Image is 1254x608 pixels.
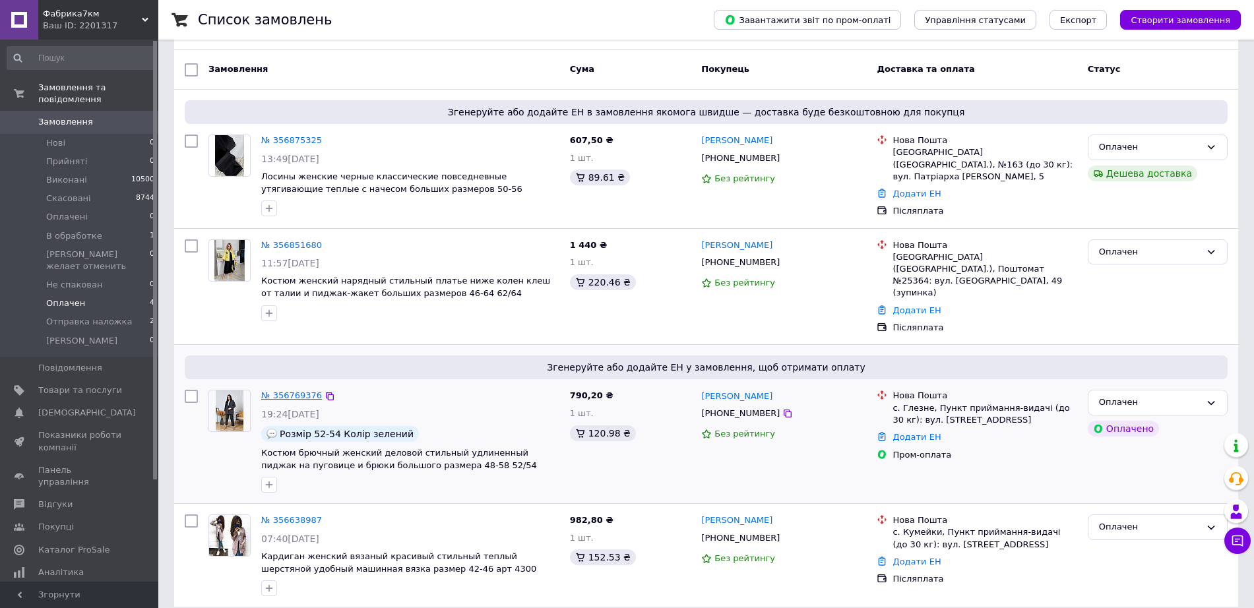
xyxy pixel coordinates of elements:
span: Без рейтингу [714,173,775,183]
span: Каталог ProSale [38,544,110,556]
button: Завантажити звіт по пром-оплаті [714,10,901,30]
span: [PERSON_NAME] желает отменить [46,249,150,272]
div: Нова Пошта [893,135,1077,146]
a: № 356875325 [261,135,322,145]
div: Післяплата [893,205,1077,217]
span: 982,80 ₴ [570,515,613,525]
span: Показники роботи компанії [38,429,122,453]
div: с. Глезне, Пункт приймання-видачі (до 30 кг): вул. [STREET_ADDRESS] [893,402,1077,426]
span: Нові [46,137,65,149]
a: Фото товару [208,390,251,432]
span: Без рейтингу [714,278,775,288]
div: [GEOGRAPHIC_DATA] ([GEOGRAPHIC_DATA].), Поштомат №25364: вул. [GEOGRAPHIC_DATA], 49 (зупинка) [893,251,1077,299]
img: Фото товару [209,515,250,556]
a: Фото товару [208,514,251,557]
span: Оплачен [46,297,85,309]
span: 0 [150,137,154,149]
a: Додати ЕН [893,305,941,315]
a: Лосины женские черные классические повседневные утягивающие теплые с начесом больших размеров 50-56 [261,171,522,194]
a: Костюм женский нарядный стильный платье ниже колен клеш от талии и пиджак-жакет больших размеров ... [261,276,550,298]
span: Експорт [1060,15,1097,25]
span: 19:24[DATE] [261,409,319,419]
span: [PHONE_NUMBER] [701,533,780,543]
span: Прийняті [46,156,87,167]
span: Покупець [701,64,749,74]
span: Згенеруйте або додайте ЕН в замовлення якомога швидше — доставка буде безкоштовною для покупця [190,106,1222,119]
span: 1 шт. [570,153,594,163]
div: Дешева доставка [1088,166,1197,181]
div: с. Кумейки, Пункт приймання-видачі (до 30 кг): вул. [STREET_ADDRESS] [893,526,1077,550]
span: Оплачені [46,211,88,223]
span: Без рейтингу [714,553,775,563]
span: 607,50 ₴ [570,135,613,145]
a: Додати ЕН [893,557,941,566]
img: Фото товару [215,135,245,176]
span: 1 [150,230,154,242]
a: Додати ЕН [893,432,941,442]
a: Додати ЕН [893,189,941,198]
div: Ваш ID: 2201317 [43,20,158,32]
span: Без рейтингу [714,429,775,439]
span: Не спакован [46,279,102,291]
span: [DEMOGRAPHIC_DATA] [38,407,136,419]
span: Панель управління [38,464,122,488]
div: Пром-оплата [893,449,1077,461]
span: 1 шт. [570,408,594,418]
div: Оплачен [1099,396,1201,410]
div: Післяплата [893,573,1077,585]
div: 220.46 ₴ [570,274,636,290]
span: [PHONE_NUMBER] [701,408,780,418]
button: Створити замовлення [1120,10,1241,30]
div: Нова Пошта [893,514,1077,526]
span: [PERSON_NAME] [46,335,117,347]
a: [PERSON_NAME] [701,390,772,403]
span: Замовлення [208,64,268,74]
div: Оплачен [1099,140,1201,154]
a: Фото товару [208,135,251,177]
span: Товари та послуги [38,384,122,396]
span: 1 шт. [570,257,594,267]
img: :speech_balloon: [266,429,277,439]
span: 0 [150,335,154,347]
span: [PHONE_NUMBER] [701,257,780,267]
span: Згенеруйте або додайте ЕН у замовлення, щоб отримати оплату [190,361,1222,374]
a: Кардиган женский вязаный красивый стильный теплый шерстяной удобный машинная вязка размер 42-46 а... [261,551,536,574]
div: [GEOGRAPHIC_DATA] ([GEOGRAPHIC_DATA].), №163 (до 30 кг): вул. Патріарха [PERSON_NAME], 5 [893,146,1077,183]
span: Замовлення та повідомлення [38,82,158,106]
span: 1 440 ₴ [570,240,607,250]
button: Експорт [1050,10,1108,30]
span: Статус [1088,64,1121,74]
input: Пошук [7,46,156,70]
span: 8744 [136,193,154,204]
span: Завантажити звіт по пром-оплаті [724,14,891,26]
span: 4 [150,297,154,309]
span: 11:57[DATE] [261,258,319,268]
span: Аналітика [38,566,84,578]
span: 13:49[DATE] [261,154,319,164]
div: 152.53 ₴ [570,549,636,565]
span: Замовлення [38,116,93,128]
img: Фото товару [214,240,245,281]
div: Оплачен [1099,520,1201,534]
a: Костюм брючный женский деловой стильный удлиненный пиджак на пуговице и брюки большого размера 48... [261,448,537,470]
span: Виконані [46,174,87,186]
a: № 356769376 [261,390,322,400]
div: Нова Пошта [893,390,1077,402]
span: 0 [150,211,154,223]
div: Оплачено [1088,421,1159,437]
span: Доставка та оплата [877,64,974,74]
a: № 356638987 [261,515,322,525]
span: Управління статусами [925,15,1026,25]
span: 2 [150,316,154,328]
button: Чат з покупцем [1224,528,1251,554]
span: 0 [150,279,154,291]
a: Створити замовлення [1107,15,1241,24]
img: Фото товару [216,390,243,431]
span: 0 [150,156,154,167]
span: 790,20 ₴ [570,390,613,400]
span: Створити замовлення [1131,15,1230,25]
